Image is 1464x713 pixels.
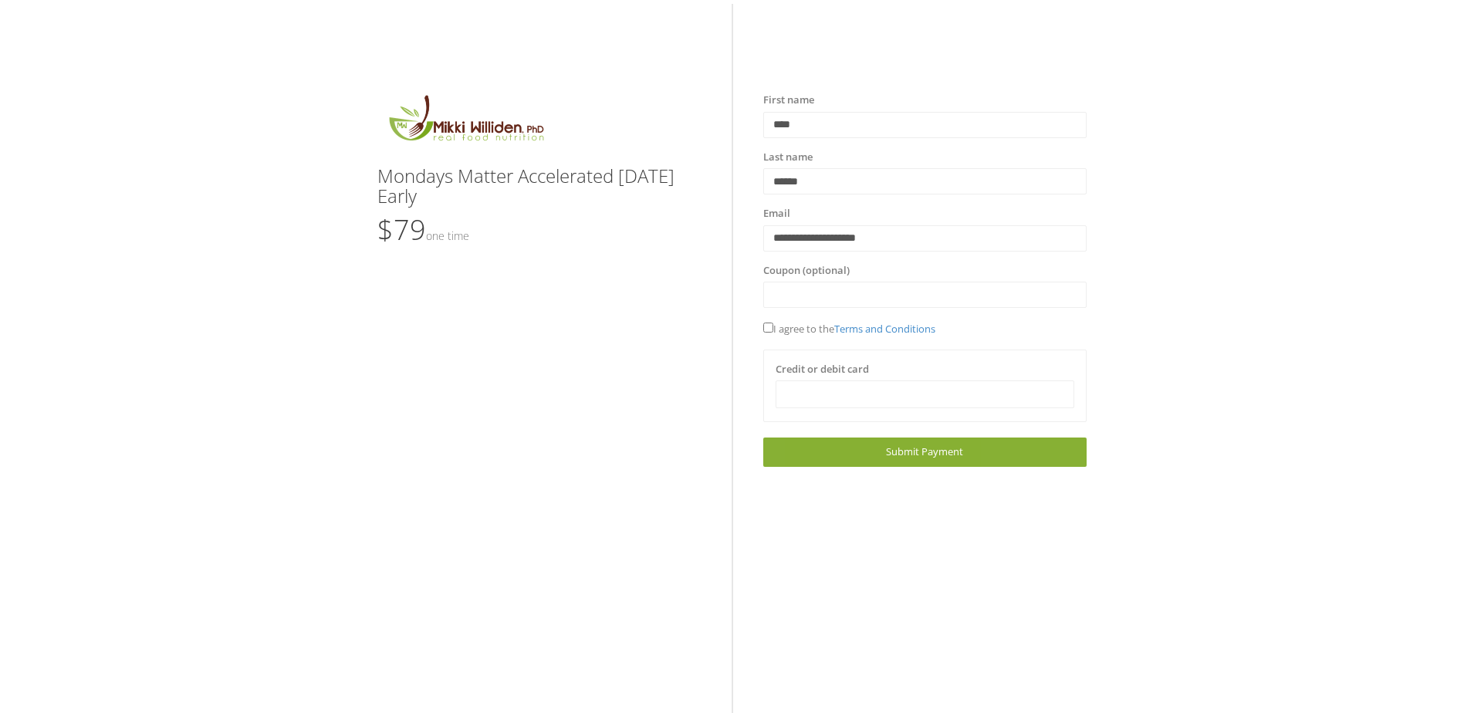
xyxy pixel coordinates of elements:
[377,211,469,248] span: $79
[763,263,850,279] label: Coupon (optional)
[763,206,790,221] label: Email
[763,150,813,165] label: Last name
[763,93,814,108] label: First name
[834,322,935,336] a: Terms and Conditions
[786,388,1064,401] iframe: Secure card payment input frame
[763,322,935,336] span: I agree to the
[886,444,963,458] span: Submit Payment
[426,228,469,243] small: One time
[377,93,553,150] img: MikkiLogoMain.png
[776,362,869,377] label: Credit or debit card
[377,166,701,207] h3: Mondays Matter Accelerated [DATE] Early
[763,438,1087,466] a: Submit Payment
